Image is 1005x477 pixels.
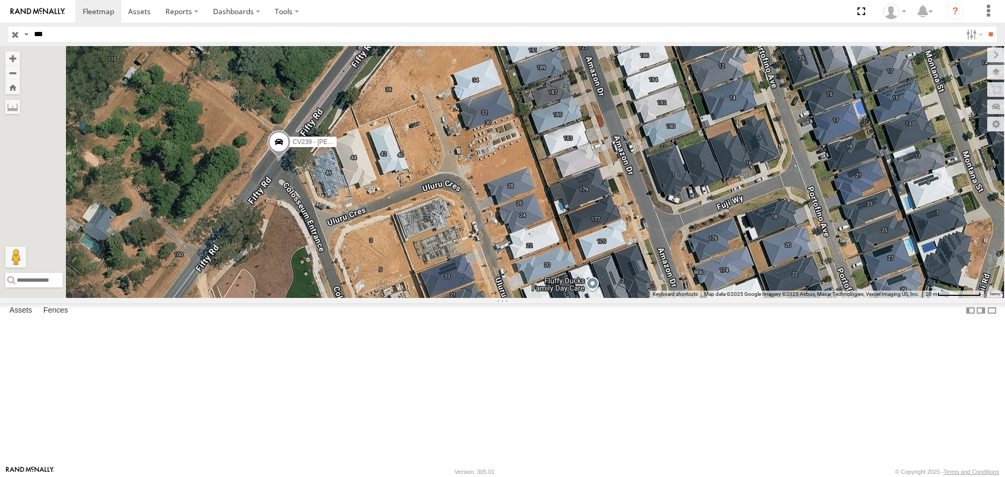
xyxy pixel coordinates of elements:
label: Dock Summary Table to the Right [976,303,986,318]
a: Terms and Conditions [944,469,999,475]
label: Dock Summary Table to the Left [965,303,976,318]
label: Search Query [22,27,30,42]
button: Drag Pegman onto the map to open Street View [5,247,26,268]
button: Zoom Home [5,80,20,94]
span: Map data ©2025 Google Imagery ©2025 Airbus, Maxar Technologies, Vexcel Imaging US, Inc. [704,291,919,297]
button: Zoom in [5,51,20,65]
span: 20 m [925,291,937,297]
label: Assets [4,304,37,318]
a: Visit our Website [6,467,54,477]
button: Zoom out [5,65,20,80]
div: Version: 305.01 [455,469,495,475]
label: Search Filter Options [962,27,985,42]
button: Map scale: 20 m per 79 pixels [922,291,984,298]
label: Measure [5,99,20,114]
label: Fences [38,304,73,318]
a: Terms [989,292,1000,296]
span: CV239 - [PERSON_NAME] [293,139,369,146]
div: Hayley Petersen [879,4,910,19]
img: rand-logo.svg [10,8,65,15]
i: ? [947,3,964,20]
div: © Copyright 2025 - [895,469,999,475]
button: Keyboard shortcuts [653,291,698,298]
label: Map Settings [987,117,1005,131]
label: Hide Summary Table [987,303,997,318]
